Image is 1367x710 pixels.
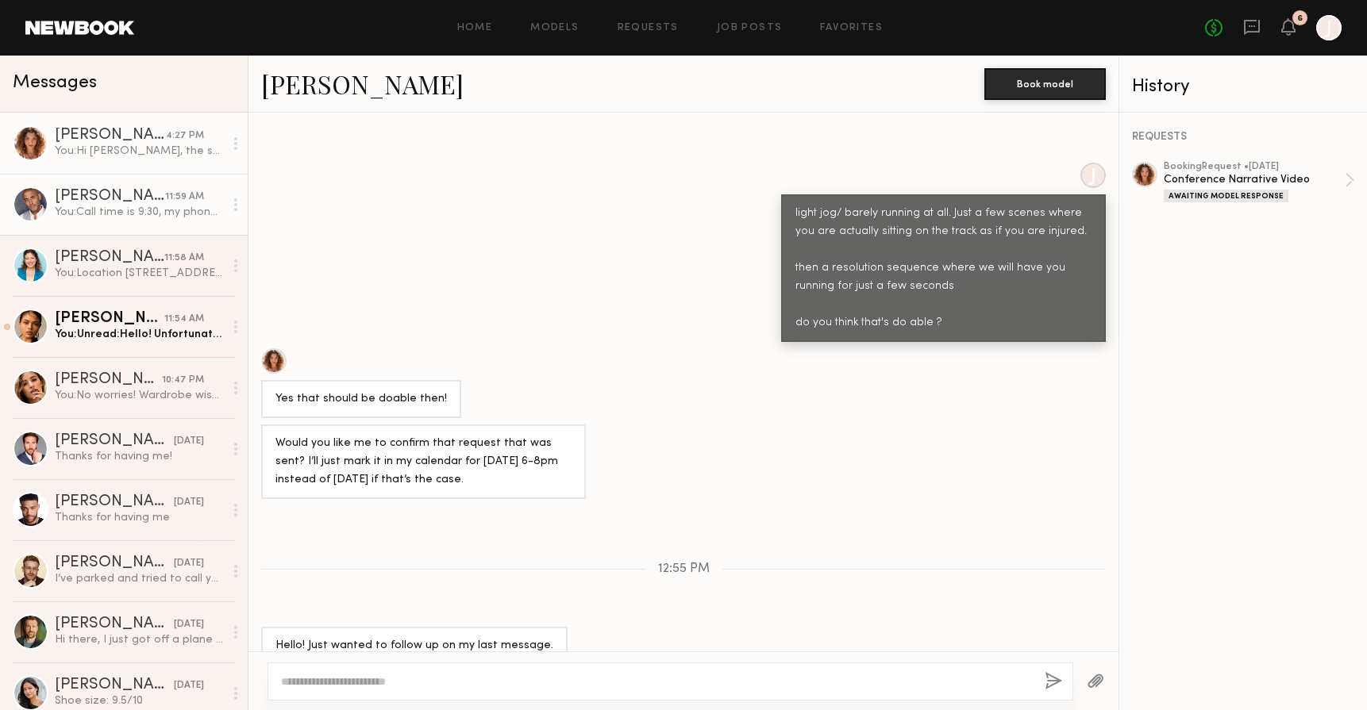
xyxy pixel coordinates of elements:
[1316,15,1342,40] a: J
[55,494,174,510] div: [PERSON_NAME]
[1164,172,1345,187] div: Conference Narrative Video
[55,250,164,266] div: [PERSON_NAME]
[820,23,883,33] a: Favorites
[164,251,204,266] div: 11:58 AM
[275,390,447,409] div: Yes that should be doable then!
[55,128,166,144] div: [PERSON_NAME]
[164,312,204,327] div: 11:54 AM
[457,23,493,33] a: Home
[174,617,204,632] div: [DATE]
[1164,190,1288,202] div: Awaiting Model Response
[618,23,679,33] a: Requests
[55,433,174,449] div: [PERSON_NAME]
[55,266,224,281] div: You: Location [STREET_ADDRESS][PERSON_NAME]
[275,435,572,489] div: Would you like me to confirm that request that was sent? I’ll just mark it in my calendar for [DA...
[55,571,224,586] div: I’ve parked and tried to call you. Where do I enter the structure to meet you?
[55,144,224,159] div: You: Hi [PERSON_NAME], the shot requirements have changed to need someone running so were gonna g...
[55,189,165,205] div: [PERSON_NAME]
[55,616,174,632] div: [PERSON_NAME]
[13,74,97,92] span: Messages
[55,372,162,388] div: [PERSON_NAME]
[1132,132,1354,143] div: REQUESTS
[1164,162,1345,172] div: booking Request • [DATE]
[174,434,204,449] div: [DATE]
[658,562,710,576] span: 12:55 PM
[55,449,224,464] div: Thanks for having me!
[717,23,783,33] a: Job Posts
[55,388,224,403] div: You: No worries! Wardrobe wise what options do you have for athletic wear? Feel free to text me f...
[1132,78,1354,96] div: History
[55,693,224,708] div: Shoe size: 9.5/10
[55,632,224,647] div: Hi there, I just got off a plane in [US_STATE]. I am SO sorry but I had to come up here unexpecte...
[55,311,164,327] div: [PERSON_NAME]
[55,555,174,571] div: [PERSON_NAME]
[984,76,1106,90] a: Book model
[1164,162,1354,202] a: bookingRequest •[DATE]Conference Narrative VideoAwaiting Model Response
[55,510,224,525] div: Thanks for having me
[162,373,204,388] div: 10:47 PM
[55,205,224,220] div: You: Call time is 9:30, my phone number is [PHONE_NUMBER]
[261,67,464,101] a: [PERSON_NAME]
[174,556,204,571] div: [DATE]
[174,495,204,510] div: [DATE]
[55,327,224,342] div: You: Unread: Hello! Unfortunately our offer is our max budget for this role.
[166,129,204,144] div: 4:27 PM
[275,637,553,655] div: Hello! Just wanted to follow up on my last message.
[984,68,1106,100] button: Book model
[1297,14,1303,23] div: 6
[530,23,579,33] a: Models
[55,677,174,693] div: [PERSON_NAME]
[795,205,1092,332] div: light jog/ barely running at all. Just a few scenes where you are actually sitting on the track a...
[174,678,204,693] div: [DATE]
[165,190,204,205] div: 11:59 AM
